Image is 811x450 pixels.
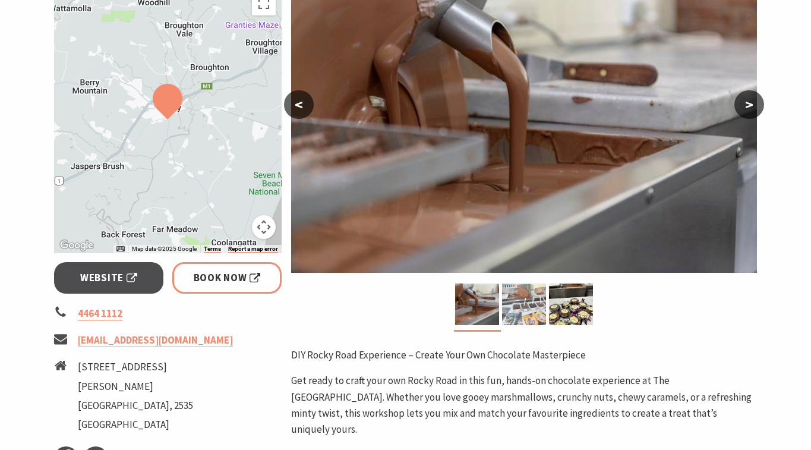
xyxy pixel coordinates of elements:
[172,262,282,294] a: Book Now
[78,333,233,347] a: [EMAIL_ADDRESS][DOMAIN_NAME]
[228,246,278,253] a: Report a map error
[57,238,96,253] a: Click to see this area on Google Maps
[78,307,122,320] a: 4464 1112
[204,246,221,253] a: Terms (opens in new tab)
[78,398,193,414] li: [GEOGRAPHIC_DATA], 2535
[132,246,197,252] span: Map data ©2025 Google
[734,90,764,119] button: >
[291,373,757,438] p: Get ready to craft your own Rocky Road in this fun, hands-on chocolate experience at The [GEOGRAP...
[80,270,137,286] span: Website
[284,90,314,119] button: <
[502,284,546,325] img: Chocolate Education. The Treat Factory.
[194,270,261,286] span: Book Now
[291,347,757,363] p: DIY Rocky Road Experience – Create Your Own Chocolate Masterpiece
[57,238,96,253] img: Google
[252,215,276,239] button: Map camera controls
[549,284,593,325] img: Rocky Road Workshop The Treat Factory
[78,379,193,395] li: [PERSON_NAME]
[455,284,499,325] img: Chocolate Production. The Treat Factory
[54,262,164,294] a: Website
[78,359,193,375] li: [STREET_ADDRESS]
[116,245,125,253] button: Keyboard shortcuts
[78,417,193,433] li: [GEOGRAPHIC_DATA]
